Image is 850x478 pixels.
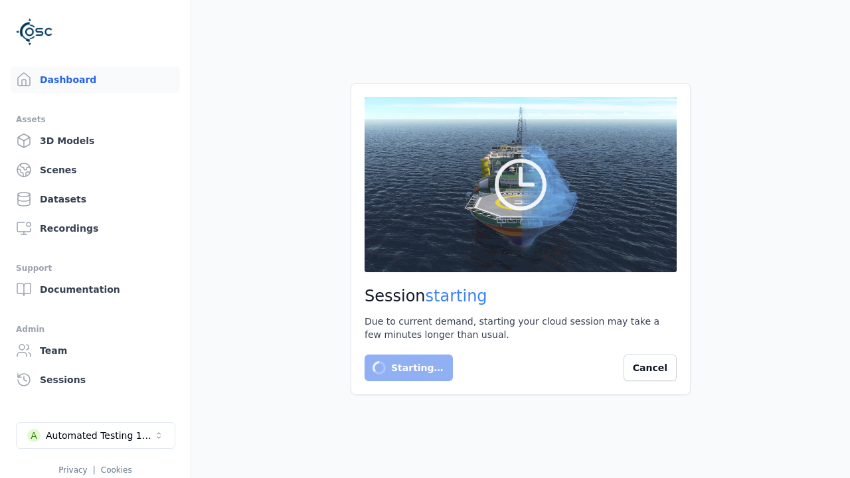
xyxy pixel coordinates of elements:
[16,112,175,127] div: Assets
[11,157,180,183] a: Scenes
[11,127,180,154] a: 3D Models
[16,260,175,276] div: Support
[58,465,87,475] a: Privacy
[365,315,677,341] div: Due to current demand, starting your cloud session may take a few minutes longer than usual.
[16,422,175,449] button: Select a workspace
[11,366,180,393] a: Sessions
[11,215,180,242] a: Recordings
[11,276,180,303] a: Documentation
[365,285,677,307] h2: Session
[365,355,453,381] button: Starting…
[426,287,487,305] span: starting
[11,186,180,212] a: Datasets
[16,13,53,50] img: Logo
[46,429,153,442] div: Automated Testing 1 - Playwright
[624,355,677,381] button: Cancel
[93,465,96,475] span: |
[16,321,175,337] div: Admin
[101,465,132,475] a: Cookies
[11,66,180,93] a: Dashboard
[11,337,180,364] a: Team
[27,429,41,442] div: A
